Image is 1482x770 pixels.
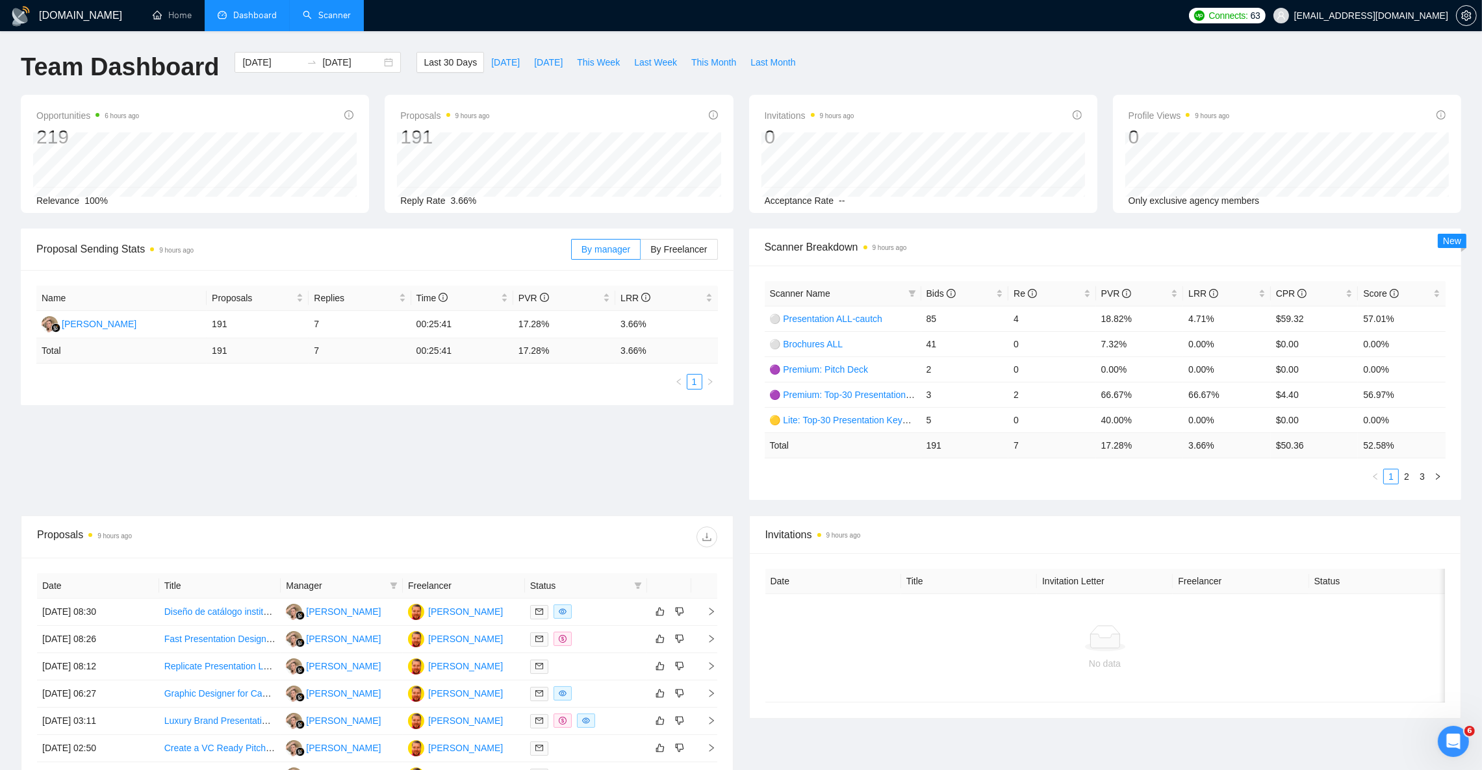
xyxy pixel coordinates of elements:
td: [DATE] 06:27 [37,680,159,708]
div: [PERSON_NAME] [428,632,503,646]
th: Title [901,569,1037,594]
a: Luxury Brand Presentation Designer (Frillstyle & [PERSON_NAME] Decks) [164,715,466,726]
button: This Month [684,52,743,73]
img: JN [408,740,424,756]
img: gigradar-bm.png [51,323,60,332]
li: Previous Page [671,374,687,390]
td: 3.66 % [615,338,717,364]
a: JN[PERSON_NAME] [408,742,503,752]
img: gigradar-bm.png [296,720,305,729]
span: mail [535,662,543,670]
button: right [702,374,718,390]
td: 7 [309,311,411,338]
td: $0.00 [1271,331,1359,356]
span: Replies [314,291,396,305]
td: Total [765,432,921,458]
button: dislike [672,686,687,701]
img: JN [408,686,424,702]
td: 7.32% [1096,331,1184,356]
span: Opportunities [36,108,139,123]
td: 2 [1008,382,1096,407]
div: [PERSON_NAME] [306,686,381,701]
td: $0.00 [1271,407,1359,432]
span: Only exclusive agency members [1129,195,1260,206]
li: Next Page [1430,469,1446,484]
input: Start date [242,55,301,69]
a: VZ[PERSON_NAME] [286,715,381,725]
span: info-circle [1209,289,1218,298]
img: JN [408,631,424,647]
span: dislike [675,743,684,753]
td: 0.00% [1183,407,1271,432]
span: Reply Rate [400,195,445,206]
span: right [696,716,716,725]
img: upwork-logo.png [1194,10,1205,21]
td: $59.32 [1271,306,1359,331]
div: [PERSON_NAME] [62,317,136,331]
td: 5 [921,407,1009,432]
td: 52.58 % [1358,432,1446,458]
td: 0.00% [1183,331,1271,356]
li: 2 [1399,469,1414,484]
button: setting [1456,5,1477,26]
th: Proposals [207,286,309,311]
time: 9 hours ago [159,247,194,254]
span: dislike [675,661,684,671]
li: 1 [1383,469,1399,484]
span: Scanner Breakdown [765,239,1446,255]
td: 3 [921,382,1009,407]
td: 57.01% [1358,306,1446,331]
a: Diseño de catálogo institucional, brochure y presentación corporativa [164,606,442,617]
td: 17.28 % [1096,432,1184,458]
div: [PERSON_NAME] [306,714,381,728]
span: eye [559,608,567,615]
th: Manager [281,573,403,599]
time: 9 hours ago [820,112,854,119]
span: Manager [286,578,385,593]
td: [DATE] 02:50 [37,735,159,762]
span: 3.66% [451,195,477,206]
span: download [697,532,717,542]
td: [DATE] 08:12 [37,653,159,680]
span: 6 [1464,726,1475,736]
time: 9 hours ago [455,112,490,119]
a: searchScanner [303,10,351,21]
button: dislike [672,713,687,728]
td: 7 [1008,432,1096,458]
span: right [1434,473,1442,480]
span: left [675,378,683,386]
td: 0 [1008,331,1096,356]
a: ⚪ Presentation ALL-cautch [770,314,882,324]
div: 191 [400,125,489,149]
span: LRR [1188,288,1218,299]
td: 0 [1008,407,1096,432]
span: filter [390,582,398,590]
img: gigradar-bm.png [296,638,305,647]
td: Total [36,338,207,364]
div: No data [776,656,1435,671]
td: 0.00% [1358,407,1446,432]
div: 0 [765,125,854,149]
td: 0.00% [1358,331,1446,356]
time: 9 hours ago [97,532,132,540]
button: dislike [672,604,687,619]
span: mail [535,635,543,643]
td: 17.28 % [513,338,615,364]
td: 191 [921,432,1009,458]
span: 63 [1251,8,1260,23]
td: 56.97% [1358,382,1446,407]
div: [PERSON_NAME] [428,741,503,755]
span: dislike [675,715,684,726]
button: Last Week [627,52,684,73]
li: 1 [687,374,702,390]
td: 0 [1008,356,1096,382]
span: [DATE] [534,55,563,69]
button: download [696,527,717,547]
span: right [696,607,716,616]
span: This Month [691,55,736,69]
span: right [696,662,716,671]
button: like [652,631,668,647]
time: 9 hours ago [826,532,861,539]
a: 🟣 Premium: Pitch Deck [770,364,869,375]
div: [PERSON_NAME] [306,604,381,619]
